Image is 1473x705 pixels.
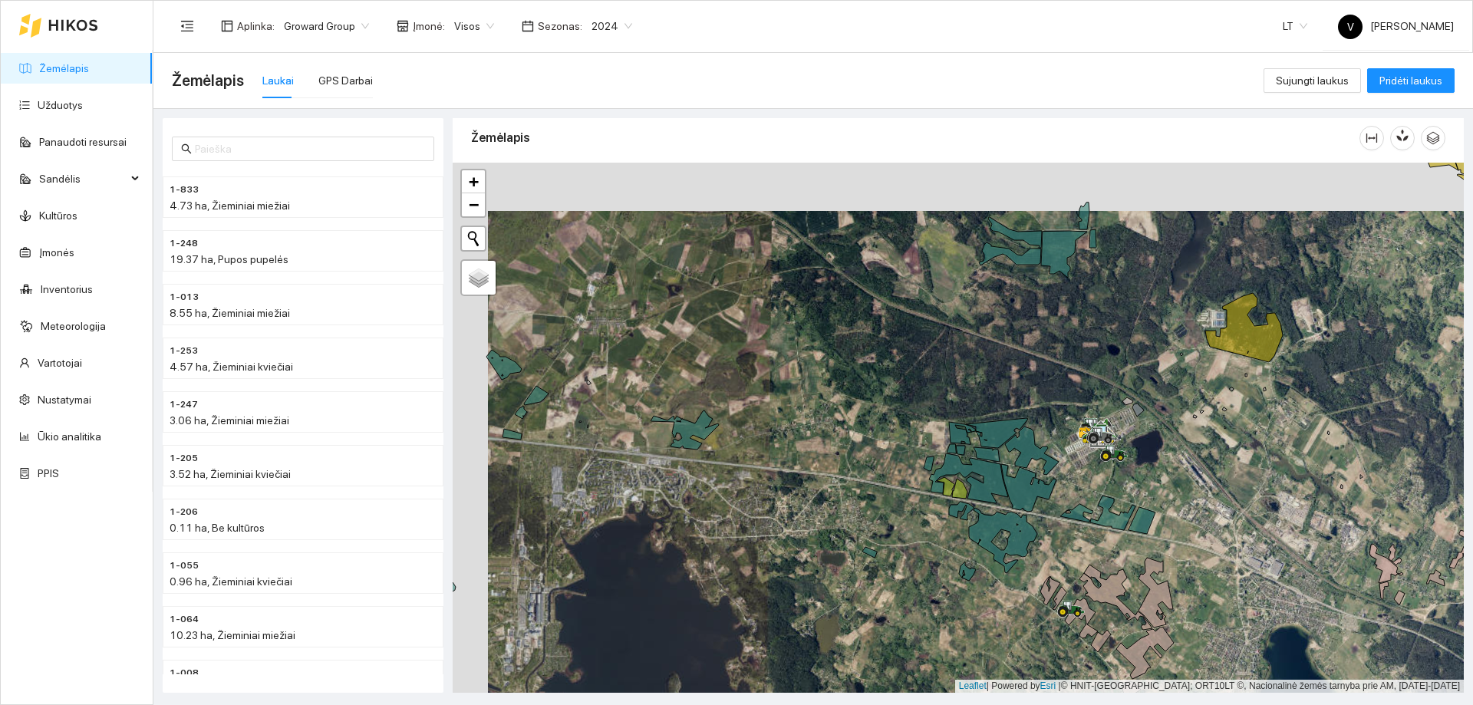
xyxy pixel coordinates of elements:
span: search [181,143,192,154]
span: LT [1283,15,1307,38]
span: 1-833 [170,183,199,197]
span: Sujungti laukus [1276,72,1349,89]
a: Nustatymai [38,394,91,406]
a: Vartotojai [38,357,82,369]
a: Zoom in [462,170,485,193]
span: Groward Group [284,15,369,38]
span: 8.55 ha, Žieminiai miežiai [170,307,290,319]
span: | [1059,680,1061,691]
span: Pridėti laukus [1379,72,1442,89]
a: Žemėlapis [39,62,89,74]
button: Initiate a new search [462,227,485,250]
div: GPS Darbai [318,72,373,89]
span: − [469,195,479,214]
span: 1-205 [170,451,198,466]
span: V [1347,15,1354,39]
span: Aplinka : [237,18,275,35]
span: 1-253 [170,344,198,358]
a: Pridėti laukus [1367,74,1455,87]
span: layout [221,20,233,32]
span: shop [397,20,409,32]
span: 1-013 [170,290,199,305]
a: Inventorius [41,283,93,295]
span: calendar [522,20,534,32]
a: Užduotys [38,99,83,111]
a: Sujungti laukus [1264,74,1361,87]
div: Laukai [262,72,294,89]
a: Zoom out [462,193,485,216]
span: 1-064 [170,612,199,627]
a: Panaudoti resursai [39,136,127,148]
span: 4.57 ha, Žieminiai kviečiai [170,361,293,373]
span: Sandėlis [39,163,127,194]
div: | Powered by © HNIT-[GEOGRAPHIC_DATA]; ORT10LT ©, Nacionalinė žemės tarnyba prie AM, [DATE]-[DATE] [955,680,1464,693]
span: 0.96 ha, Žieminiai kviečiai [170,575,292,588]
span: 1-008 [170,666,199,680]
div: Žemėlapis [471,116,1359,160]
button: Sujungti laukus [1264,68,1361,93]
span: Sezonas : [538,18,582,35]
span: 1-247 [170,397,198,412]
a: PPIS [38,467,59,479]
a: Layers [462,261,496,295]
a: Įmonės [39,246,74,259]
span: + [469,172,479,191]
span: column-width [1360,132,1383,144]
button: menu-fold [172,11,203,41]
input: Paieška [195,140,425,157]
span: 1-248 [170,236,198,251]
span: Visos [454,15,494,38]
a: Ūkio analitika [38,430,101,443]
span: 19.37 ha, Pupos pupelės [170,253,288,265]
span: 3.52 ha, Žieminiai kviečiai [170,468,291,480]
span: Žemėlapis [172,68,244,93]
span: 10.23 ha, Žieminiai miežiai [170,629,295,641]
a: Esri [1040,680,1056,691]
span: 1-055 [170,558,199,573]
span: [PERSON_NAME] [1338,20,1454,32]
span: Įmonė : [413,18,445,35]
a: Leaflet [959,680,987,691]
a: Meteorologija [41,320,106,332]
a: Kultūros [39,209,77,222]
button: column-width [1359,126,1384,150]
span: 0.11 ha, Be kultūros [170,522,265,534]
span: menu-fold [180,19,194,33]
span: 2024 [592,15,632,38]
span: 4.73 ha, Žieminiai miežiai [170,199,290,212]
span: 3.06 ha, Žieminiai miežiai [170,414,289,427]
span: 1-206 [170,505,198,519]
button: Pridėti laukus [1367,68,1455,93]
